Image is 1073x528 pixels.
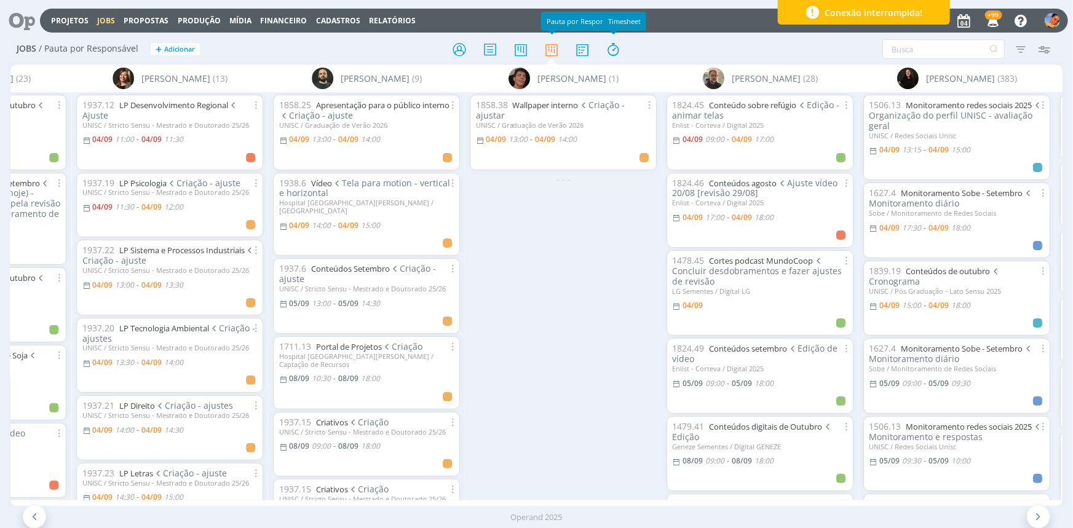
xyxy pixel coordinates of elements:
button: Projetos [47,16,92,26]
: 04/09 [141,492,162,502]
span: Edição de vídeo [672,342,837,364]
span: 1937.23 [82,467,114,479]
span: 1937.6 [279,262,306,274]
span: Adicionar [164,45,195,53]
button: Jobs [93,16,119,26]
div: UNISC / Graduação de Verão 2026 [475,121,651,129]
span: [PERSON_NAME] [341,72,410,85]
div: UNISC / Stricto Sensu - Mestrado e Doutorado 25/26 [82,188,258,196]
a: Apresentação para o público interno [315,100,449,111]
div: Enlist - Corteva / Digital 2025 [672,121,848,129]
a: Wallpaper interno [512,100,578,111]
span: 1937.15 [279,416,311,428]
span: Edição [672,420,833,443]
: - [137,359,139,366]
: 04/09 [683,212,703,223]
: 04/09 [928,223,949,233]
span: 1479.41 [672,420,704,432]
: - [727,136,729,143]
: 14:30 [361,298,380,309]
: 08/09 [683,455,703,466]
span: (9) [412,72,422,85]
span: [PERSON_NAME] [537,72,606,85]
: 11:30 [164,134,183,144]
a: Monitoramento Sobe - Setembro [901,187,1023,199]
span: [PERSON_NAME] [926,72,995,85]
div: Timesheet [603,12,646,31]
span: Jobs [17,44,36,54]
a: Financeiro [261,15,307,26]
: 04/09 [486,134,506,144]
: 04/09 [92,202,113,212]
div: UNISC / Stricto Sensu - Mestrado e Doutorado 25/26 [279,495,454,503]
img: L [1045,13,1060,28]
div: UNISC / Redes Sociais Unisc [869,132,1045,140]
: 18:00 [754,378,774,388]
: - [924,146,926,154]
a: Monitoramento Sobe - Setembro [901,343,1023,354]
: 13:00 [115,280,134,290]
a: Criativos [315,417,347,428]
a: Cortes podcast MundoCoop [709,255,813,266]
div: Enlist - Corteva / Digital 2025 [672,199,848,207]
a: Produção [178,15,221,26]
: 14:30 [115,492,134,502]
: 13:15 [902,144,921,155]
span: 1938.6 [279,177,306,189]
span: Criação - ajuste [82,244,255,266]
img: R [703,68,724,89]
: 04/09 [338,134,358,144]
span: 1506.13 [869,420,901,432]
: 17:00 [754,134,774,144]
div: Sobe / Monitoramento de Redes Sociais [869,364,1045,372]
span: 1627.4 [869,187,896,199]
: - [333,300,336,307]
span: Propostas [124,15,168,26]
div: UNISC / Stricto Sensu - Mestrado e Doutorado 25/26 [82,411,258,419]
: 13:00 [312,298,331,309]
span: 1858.38 [475,99,507,111]
: 09:30 [902,455,921,466]
: - [333,443,336,450]
: 10:30 [312,373,331,384]
div: UNISC / Stricto Sensu - Mestrado e Doutorado 25/26 [82,479,258,487]
: 13:00 [312,134,331,144]
: 17:00 [705,212,724,223]
span: 1824.49 [672,342,704,354]
: 09:00 [312,441,331,451]
: 10:00 [951,455,970,466]
: 04/09 [928,300,949,310]
span: (383) [997,72,1017,85]
: 04/09 [683,300,703,310]
button: Relatórios [365,16,419,26]
: - [727,457,729,465]
: 04/09 [683,134,703,144]
: - [727,214,729,221]
span: Criação - ajustes [82,322,255,344]
span: Monitoramento diário [869,342,1033,364]
span: + [156,43,162,56]
: - [924,457,926,465]
: 18:00 [951,223,970,233]
span: Criação [347,416,389,428]
: 04/09 [338,220,358,231]
div: UNISC / Stricto Sensu - Mestrado e Doutorado 25/26 [279,285,454,293]
span: [PERSON_NAME] [732,72,801,85]
: 15:00 [951,144,970,155]
: 12:00 [164,202,183,212]
span: Criação [381,341,422,352]
: 14:30 [164,425,183,435]
span: 1937.12 [82,99,114,111]
: - [137,494,139,501]
a: Projetos [51,15,89,26]
: 04/09 [92,134,113,144]
: 04/09 [141,425,162,435]
span: / Pauta por Responsável [39,44,138,54]
span: Cadastros [316,15,360,26]
span: 1478.45 [672,254,704,266]
span: Criação - ajuste [279,262,436,285]
: 04/09 [289,134,309,144]
span: Ajuste vídeo 20/08 [revisão 29/08] [672,177,837,199]
a: Portal de Projetos [315,341,381,352]
img: P [312,68,333,89]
